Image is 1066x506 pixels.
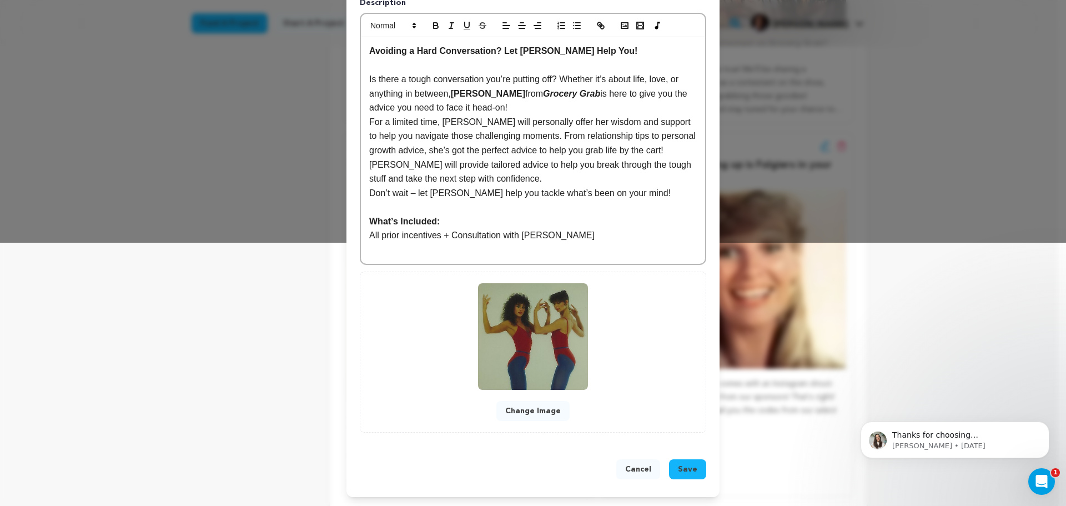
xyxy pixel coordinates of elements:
strong: Avoiding a Hard Conversation? Let [PERSON_NAME] Help You! [369,46,637,56]
span: 1 [1051,468,1060,477]
p: For a limited time, [PERSON_NAME] will personally offer her wisdom and support to help you naviga... [369,115,697,158]
strong: What’s Included: [369,217,440,226]
p: [PERSON_NAME] will provide tailored advice to help you break through the tough stuff and take the... [369,158,697,186]
p: All prior incentives + Consultation with [PERSON_NAME] [369,228,697,243]
iframe: Intercom notifications message [844,398,1066,476]
span: Save [678,464,697,475]
button: Save [669,459,706,479]
strong: [PERSON_NAME] [451,89,525,98]
button: Cancel [616,459,660,479]
em: Grocery Grab [543,89,600,98]
p: Is there a tough conversation you’re putting off? Whether it’s about life, love, or anything in b... [369,72,697,115]
p: Don’t wait – let [PERSON_NAME] help you tackle what’s been on your mind! [369,186,697,201]
button: Change Image [496,401,570,421]
iframe: Intercom live chat [1028,468,1055,495]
